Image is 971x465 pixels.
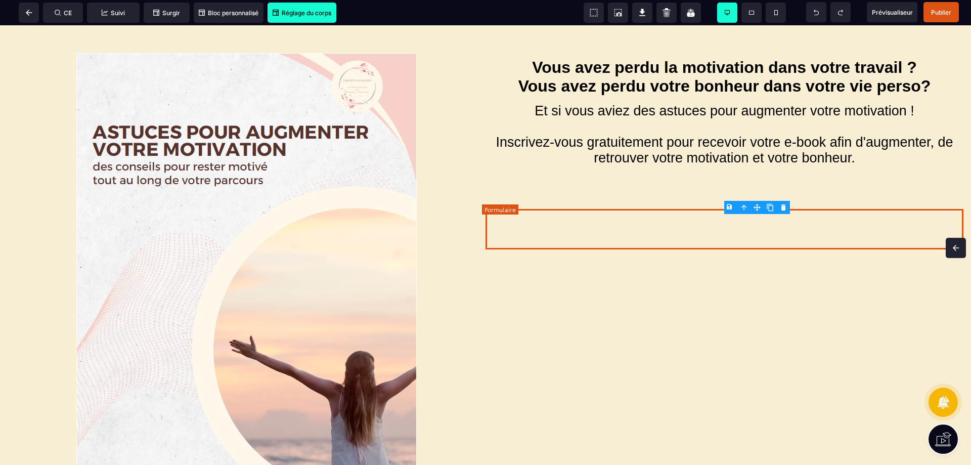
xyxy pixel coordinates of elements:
[872,9,913,16] font: Prévisualiseur
[867,2,917,22] span: Aperçu
[282,9,331,17] font: Réglage du corps
[208,9,258,17] font: Bloc personnalisé
[608,3,628,23] span: Capture d'écran
[64,9,72,17] font: CE
[162,9,180,17] font: Surgir
[931,9,951,16] font: Publier
[111,9,125,17] font: Suivi
[584,3,604,23] span: Afficher les composants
